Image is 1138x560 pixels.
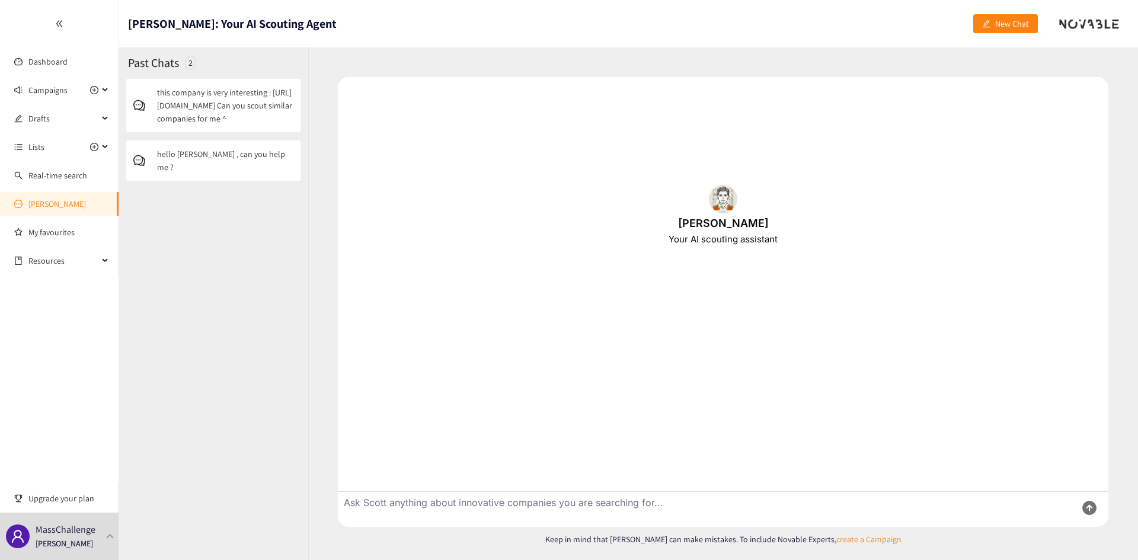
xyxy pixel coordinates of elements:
[28,170,87,181] a: Real-time search
[14,494,23,503] span: trophy
[157,86,293,125] p: this company is very interesting : [URL][DOMAIN_NAME] Can you scout similar companies for me ^
[14,143,23,151] span: unordered-list
[28,487,109,510] span: Upgrade your plan
[36,522,95,537] p: MassChallenge
[28,107,98,130] span: Drafts
[995,17,1029,30] span: New Chat
[708,184,738,214] img: Scott.87bedd56a4696ef791cd.png
[28,199,86,209] a: [PERSON_NAME]
[36,537,93,550] p: [PERSON_NAME]
[128,55,179,71] h2: Past Chats
[28,249,98,273] span: Resources
[945,432,1138,560] iframe: Chat Widget
[836,534,902,545] a: create a Campaign
[973,14,1038,33] button: editNew Chat
[28,220,109,244] a: My favourites
[14,257,23,265] span: book
[90,143,98,151] span: plus-circle
[55,20,63,28] span: double-left
[14,86,23,94] span: sound
[90,86,98,94] span: plus-circle
[11,529,25,543] span: user
[133,100,157,111] span: comment
[28,78,68,102] span: Campaigns
[14,114,23,123] span: edit
[28,135,44,159] span: Lists
[338,533,1108,546] p: Keep in mind that [PERSON_NAME] can make mistakes. To include Novable Experts,
[982,20,990,29] span: edit
[338,492,1067,527] textarea: Ask Scott anything about innovative companies you are searching for...
[28,56,68,67] a: Dashboard
[669,233,778,245] div: Your AI scouting assistant
[133,155,157,167] span: comment
[185,56,196,70] div: 2
[678,216,769,231] div: [PERSON_NAME]
[157,148,293,174] p: hello [PERSON_NAME] , can you help me ?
